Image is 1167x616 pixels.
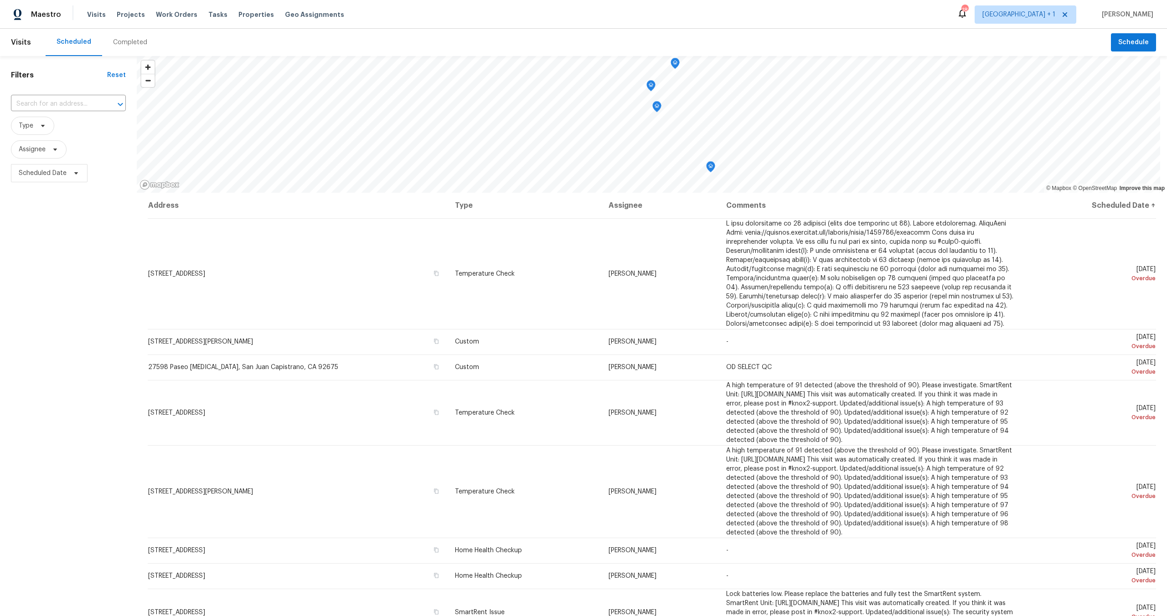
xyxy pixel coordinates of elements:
[11,32,31,52] span: Visits
[455,364,479,370] span: Custom
[726,339,728,345] span: -
[1118,37,1149,48] span: Schedule
[609,410,656,416] span: [PERSON_NAME]
[19,145,46,154] span: Assignee
[107,71,126,80] div: Reset
[1029,568,1156,585] span: [DATE]
[113,38,147,47] div: Completed
[652,101,661,115] div: Map marker
[141,61,155,74] button: Zoom in
[455,547,522,554] span: Home Health Checkup
[706,161,715,175] div: Map marker
[455,488,515,495] span: Temperature Check
[1029,576,1156,585] div: Overdue
[432,337,440,345] button: Copy Address
[671,58,680,72] div: Map marker
[1029,543,1156,560] span: [DATE]
[19,169,67,178] span: Scheduled Date
[432,608,440,616] button: Copy Address
[114,98,127,111] button: Open
[609,547,656,554] span: [PERSON_NAME]
[1029,266,1156,283] span: [DATE]
[609,271,656,277] span: [PERSON_NAME]
[1120,185,1165,191] a: Improve this map
[982,10,1055,19] span: [GEOGRAPHIC_DATA] + 1
[609,609,656,616] span: [PERSON_NAME]
[1022,193,1156,218] th: Scheduled Date ↑
[1029,334,1156,351] span: [DATE]
[726,573,728,579] span: -
[1111,33,1156,52] button: Schedule
[139,180,180,190] a: Mapbox homepage
[455,339,479,345] span: Custom
[1029,405,1156,422] span: [DATE]
[148,547,205,554] span: [STREET_ADDRESS]
[726,382,1012,443] span: A high temperature of 91 detected (above the threshold of 90). Please investigate. SmartRent Unit...
[726,221,1013,327] span: L ipsu dolorsitame co 28 adipisci (elits doe temporinc ut 88). Labore etdoloremag. AliquAeni Admi...
[31,10,61,19] span: Maestro
[726,364,772,370] span: OD SELECT QC
[1029,413,1156,422] div: Overdue
[726,547,728,554] span: -
[1029,367,1156,376] div: Overdue
[609,573,656,579] span: [PERSON_NAME]
[11,97,100,111] input: Search for an address...
[432,487,440,495] button: Copy Address
[148,339,253,345] span: [STREET_ADDRESS][PERSON_NAME]
[646,80,656,94] div: Map marker
[432,408,440,416] button: Copy Address
[961,5,968,15] div: 18
[609,364,656,370] span: [PERSON_NAME]
[455,271,515,277] span: Temperature Check
[1029,274,1156,283] div: Overdue
[455,609,505,616] span: SmartRent Issue
[609,339,656,345] span: [PERSON_NAME]
[148,271,205,277] span: [STREET_ADDRESS]
[148,488,253,495] span: [STREET_ADDRESS][PERSON_NAME]
[208,11,227,18] span: Tasks
[156,10,197,19] span: Work Orders
[601,193,719,218] th: Assignee
[285,10,344,19] span: Geo Assignments
[1046,185,1071,191] a: Mapbox
[148,410,205,416] span: [STREET_ADDRESS]
[609,488,656,495] span: [PERSON_NAME]
[455,573,522,579] span: Home Health Checkup
[726,447,1012,536] span: A high temperature of 91 detected (above the threshold of 90). Please investigate. SmartRent Unit...
[1029,550,1156,560] div: Overdue
[719,193,1022,218] th: Comments
[1029,484,1156,501] span: [DATE]
[238,10,274,19] span: Properties
[1029,342,1156,351] div: Overdue
[432,363,440,371] button: Copy Address
[57,37,91,46] div: Scheduled
[11,71,107,80] h1: Filters
[19,121,33,130] span: Type
[148,364,338,370] span: 27598 Paseo [MEDICAL_DATA], San Juan Capistrano, CA 92675
[148,609,205,616] span: [STREET_ADDRESS]
[1073,185,1117,191] a: OpenStreetMap
[1029,492,1156,501] div: Overdue
[432,546,440,554] button: Copy Address
[141,74,155,87] button: Zoom out
[148,193,448,218] th: Address
[432,571,440,580] button: Copy Address
[432,269,440,277] button: Copy Address
[1098,10,1153,19] span: [PERSON_NAME]
[117,10,145,19] span: Projects
[1029,359,1156,376] span: [DATE]
[87,10,106,19] span: Visits
[148,573,205,579] span: [STREET_ADDRESS]
[137,56,1160,193] canvas: Map
[455,410,515,416] span: Temperature Check
[448,193,601,218] th: Type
